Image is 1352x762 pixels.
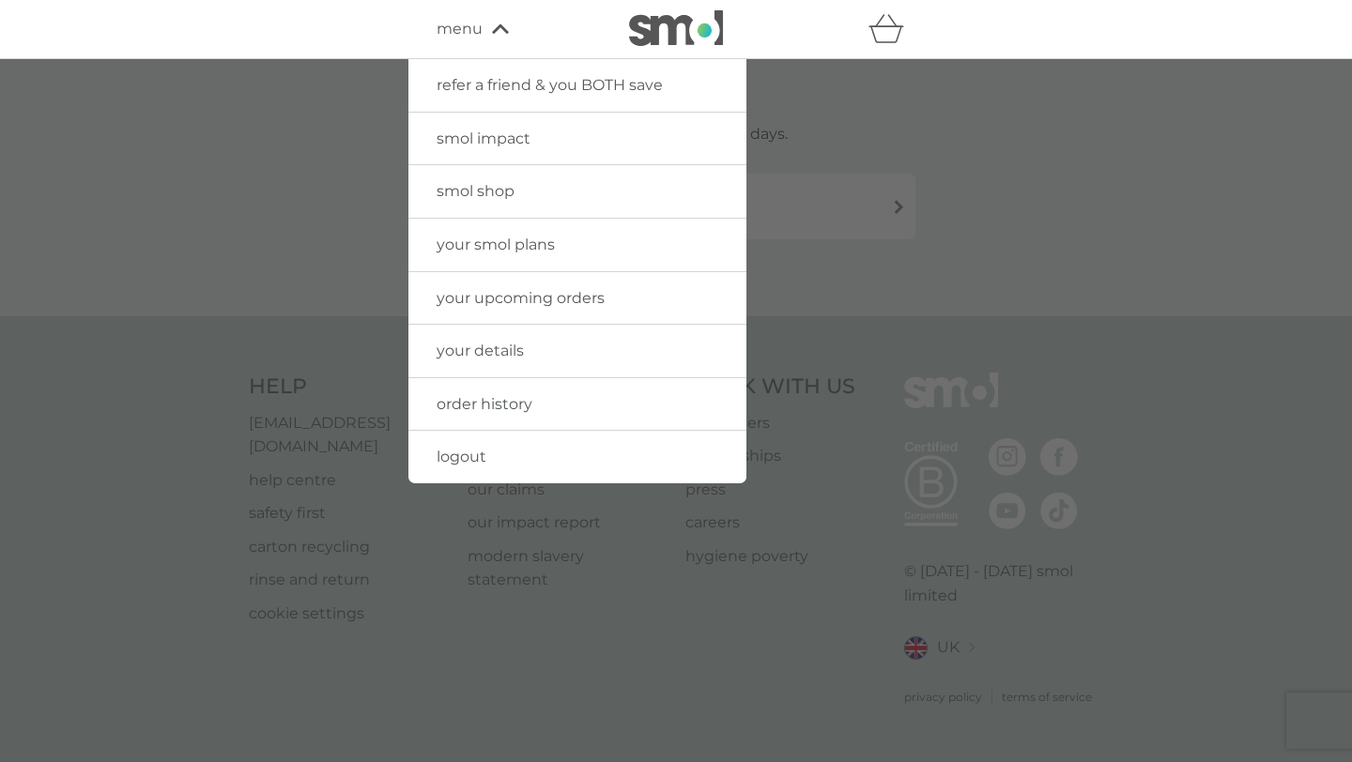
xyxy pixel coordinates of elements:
[408,378,746,431] a: order history
[437,342,524,359] span: your details
[629,10,723,46] img: smol
[408,272,746,325] a: your upcoming orders
[437,395,532,413] span: order history
[868,10,915,48] div: basket
[408,431,746,483] a: logout
[408,59,746,112] a: refer a friend & you BOTH save
[437,236,555,253] span: your smol plans
[437,76,663,94] span: refer a friend & you BOTH save
[437,182,515,200] span: smol shop
[408,219,746,271] a: your smol plans
[437,289,605,307] span: your upcoming orders
[437,130,530,147] span: smol impact
[408,325,746,377] a: your details
[437,448,486,465] span: logout
[408,165,746,218] a: smol shop
[408,113,746,165] a: smol impact
[437,17,483,41] span: menu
